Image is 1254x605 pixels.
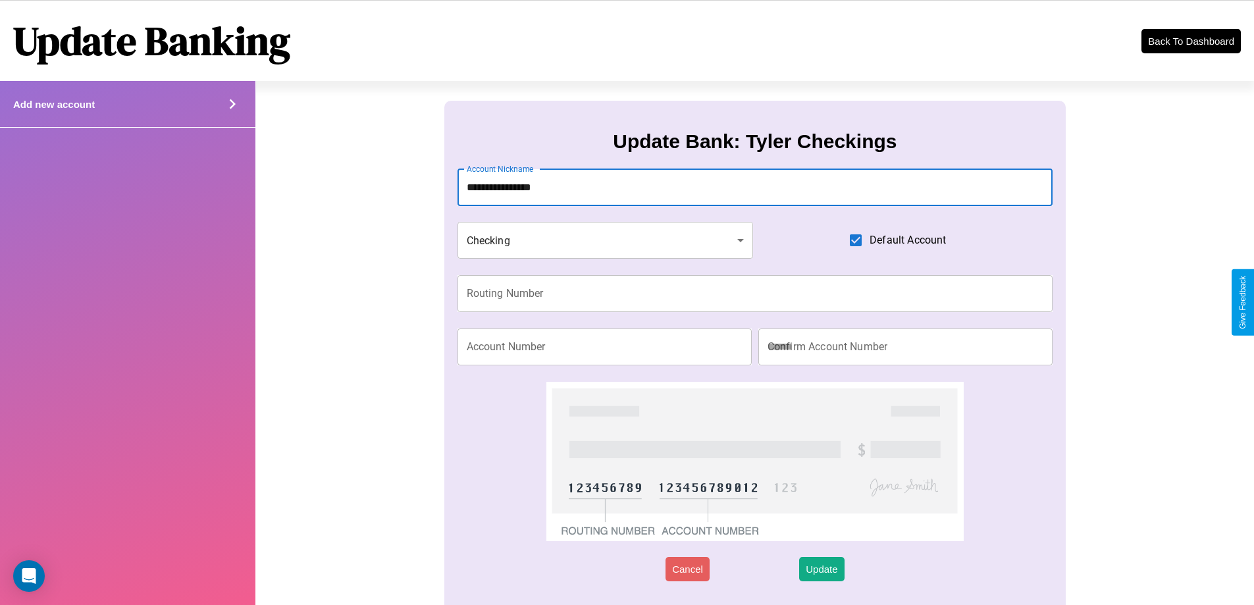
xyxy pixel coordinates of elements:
label: Account Nickname [467,163,534,174]
button: Back To Dashboard [1141,29,1241,53]
div: Give Feedback [1238,276,1247,329]
button: Update [799,557,844,581]
div: Open Intercom Messenger [13,560,45,592]
h1: Update Banking [13,14,290,68]
h4: Add new account [13,99,95,110]
span: Default Account [870,232,946,248]
img: check [546,382,963,541]
div: Checking [457,222,754,259]
button: Cancel [666,557,710,581]
h3: Update Bank: Tyler Checkings [613,130,897,153]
